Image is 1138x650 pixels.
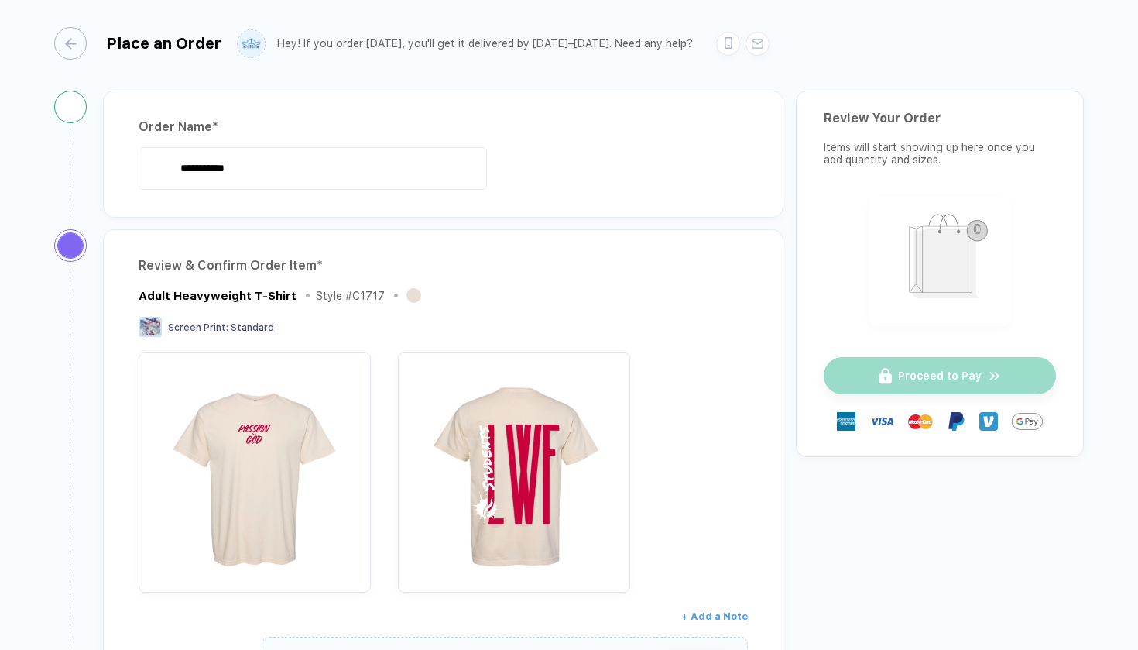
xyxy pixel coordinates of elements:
[139,289,296,303] div: Adult Heavyweight T-Shirt
[908,409,933,434] img: master-card
[1012,406,1043,437] img: GPay
[139,317,162,337] img: Screen Print
[238,30,265,57] img: user profile
[106,34,221,53] div: Place an Order
[231,322,274,333] span: Standard
[406,359,622,576] img: 087ed01a-e5cf-4df2-9220-b0447a99d373_nt_back_1758081587388.jpg
[824,141,1056,166] div: Items will start showing up here once you add quantity and sizes.
[146,359,363,576] img: 087ed01a-e5cf-4df2-9220-b0447a99d373_nt_front_1758081587385.jpg
[681,610,748,622] span: + Add a Note
[979,412,998,431] img: Venmo
[824,111,1056,126] div: Review Your Order
[947,412,965,431] img: Paypal
[837,412,855,431] img: express
[139,253,748,278] div: Review & Confirm Order Item
[876,204,1004,316] img: shopping_bag.png
[168,322,228,333] span: Screen Print :
[277,37,693,50] div: Hey! If you order [DATE], you'll get it delivered by [DATE]–[DATE]. Need any help?
[869,409,894,434] img: visa
[316,290,385,302] div: Style # C1717
[681,604,748,629] button: + Add a Note
[139,115,748,139] div: Order Name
